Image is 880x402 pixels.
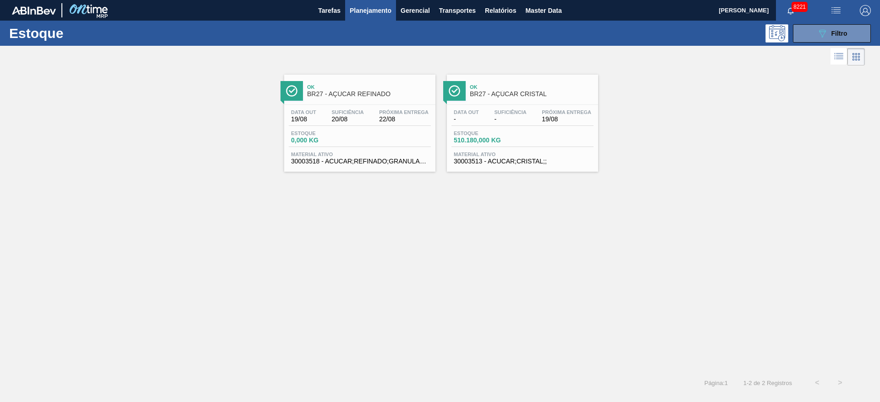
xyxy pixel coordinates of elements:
[860,5,871,16] img: Logout
[494,116,526,123] span: -
[277,68,440,172] a: ÍconeOkBR27 - AÇÚCAR REFINADOData out19/08Suficiência20/08Próxima Entrega22/08Estoque0,000 KGMate...
[494,109,526,115] span: Suficiência
[470,84,594,90] span: Ok
[454,158,591,165] span: 30003513 - ACUCAR;CRISTAL;;
[379,116,429,123] span: 22/08
[350,5,391,16] span: Planejamento
[439,5,476,16] span: Transportes
[776,4,805,17] button: Notificações
[704,380,728,386] span: Página : 1
[454,109,479,115] span: Data out
[847,48,865,65] div: Visão em Cards
[542,109,591,115] span: Próxima Entrega
[331,109,363,115] span: Suficiência
[765,24,788,43] div: Pogramando: nenhum usuário selecionado
[291,116,316,123] span: 19/08
[454,152,591,157] span: Material ativo
[9,28,146,38] h1: Estoque
[470,91,594,98] span: BR27 - AÇÚCAR CRISTAL
[830,5,841,16] img: userActions
[830,48,847,65] div: Visão em Lista
[742,380,792,386] span: 1 - 2 de 2 Registros
[307,84,431,90] span: Ok
[525,5,561,16] span: Master Data
[291,137,355,144] span: 0,000 KG
[831,30,847,37] span: Filtro
[440,68,603,172] a: ÍconeOkBR27 - AÇÚCAR CRISTALData out-Suficiência-Próxima Entrega19/08Estoque510.180,000 KGMateria...
[485,5,516,16] span: Relatórios
[542,116,591,123] span: 19/08
[291,152,429,157] span: Material ativo
[793,24,871,43] button: Filtro
[286,85,297,97] img: Ícone
[331,116,363,123] span: 20/08
[829,371,852,394] button: >
[792,2,808,12] span: 8221
[318,5,341,16] span: Tarefas
[449,85,460,97] img: Ícone
[291,109,316,115] span: Data out
[12,6,56,15] img: TNhmsLtSVTkK8tSr43FrP2fwEKptu5GPRR3wAAAABJRU5ErkJggg==
[454,137,518,144] span: 510.180,000 KG
[401,5,430,16] span: Gerencial
[454,130,518,136] span: Estoque
[291,158,429,165] span: 30003518 - ACUCAR;REFINADO;GRANULADO;;
[806,371,829,394] button: <
[379,109,429,115] span: Próxima Entrega
[307,91,431,98] span: BR27 - AÇÚCAR REFINADO
[454,116,479,123] span: -
[291,130,355,136] span: Estoque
